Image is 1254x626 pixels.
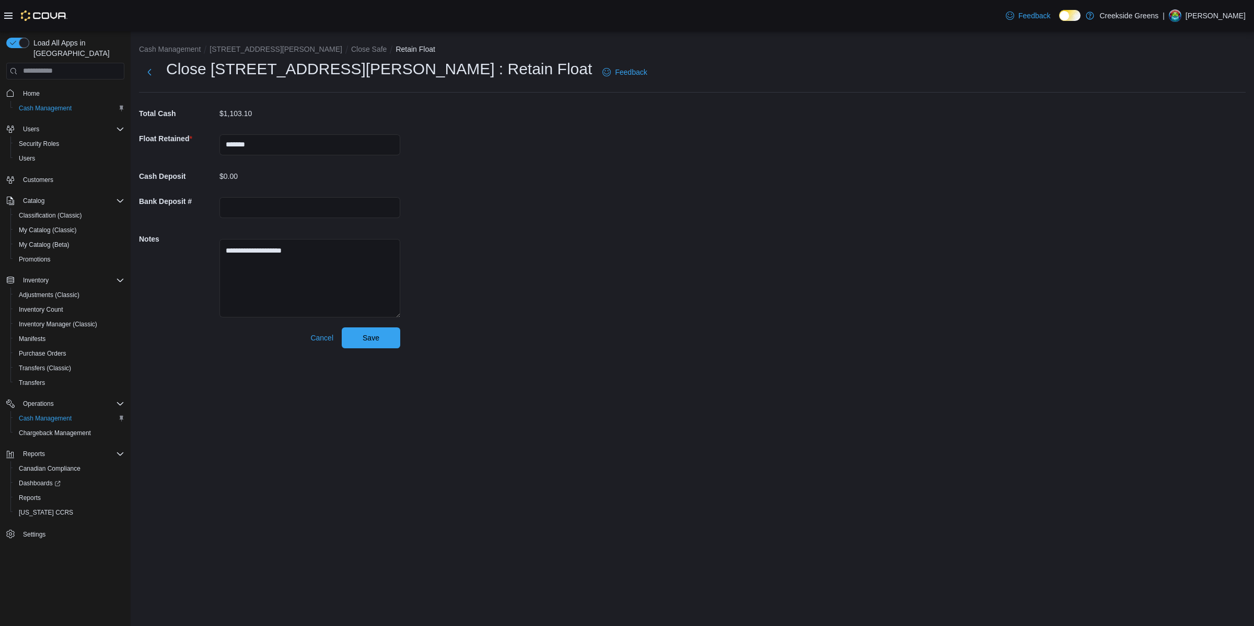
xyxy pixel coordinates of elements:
[10,346,129,361] button: Purchase Orders
[15,412,76,425] a: Cash Management
[1018,10,1050,21] span: Feedback
[2,526,129,541] button: Settings
[23,125,39,133] span: Users
[15,152,124,165] span: Users
[15,318,124,331] span: Inventory Manager (Classic)
[10,223,129,237] button: My Catalog (Classic)
[19,429,91,437] span: Chargeback Management
[15,347,124,360] span: Purchase Orders
[23,400,54,408] span: Operations
[10,411,129,426] button: Cash Management
[2,86,129,101] button: Home
[19,364,71,372] span: Transfers (Classic)
[2,172,129,187] button: Customers
[10,237,129,252] button: My Catalog (Beta)
[15,427,124,439] span: Chargeback Management
[15,477,65,490] a: Dashboards
[19,274,124,287] span: Inventory
[15,427,95,439] a: Chargeback Management
[15,209,86,222] a: Classification (Classic)
[15,377,124,389] span: Transfers
[15,362,124,374] span: Transfers (Classic)
[23,176,53,184] span: Customers
[219,172,238,180] p: $0.00
[15,477,124,490] span: Dashboards
[2,396,129,411] button: Operations
[310,333,333,343] span: Cancel
[10,426,129,440] button: Chargeback Management
[15,333,124,345] span: Manifests
[15,102,124,115] span: Cash Management
[19,241,69,249] span: My Catalog (Beta)
[15,209,124,222] span: Classification (Classic)
[210,45,342,53] button: [STREET_ADDRESS][PERSON_NAME]
[306,327,338,348] button: Cancel
[29,38,124,59] span: Load All Apps in [GEOGRAPHIC_DATA]
[19,349,66,358] span: Purchase Orders
[139,229,217,249] h5: Notes
[15,362,75,374] a: Transfers (Classic)
[1169,9,1181,22] div: Pat McCaffrey
[139,191,217,212] h5: Bank Deposit #
[23,89,40,98] span: Home
[15,377,49,389] a: Transfers
[15,138,124,150] span: Security Roles
[19,104,72,112] span: Cash Management
[19,305,63,314] span: Inventory Count
[1059,10,1081,21] input: Dark Mode
[139,44,1246,56] nav: An example of EuiBreadcrumbs
[19,255,51,264] span: Promotions
[15,506,77,519] a: [US_STATE] CCRS
[19,195,49,207] button: Catalog
[19,154,35,163] span: Users
[23,276,49,284] span: Inventory
[19,464,80,473] span: Canadian Compliance
[15,492,124,504] span: Reports
[15,506,124,519] span: Washington CCRS
[10,491,129,505] button: Reports
[19,140,59,148] span: Security Roles
[1002,5,1054,26] a: Feedback
[19,320,97,328] span: Inventory Manager (Classic)
[615,67,647,77] span: Feedback
[15,102,76,115] a: Cash Management
[2,447,129,461] button: Reports
[2,122,129,136] button: Users
[19,195,124,207] span: Catalog
[2,194,129,208] button: Catalog
[19,414,72,423] span: Cash Management
[10,302,129,317] button: Inventory Count
[15,303,67,316] a: Inventory Count
[139,45,201,53] button: Cash Management
[10,461,129,476] button: Canadian Compliance
[19,448,49,460] button: Reports
[19,335,45,343] span: Manifests
[598,62,651,83] a: Feedback
[19,226,77,234] span: My Catalog (Classic)
[10,317,129,332] button: Inventory Manager (Classic)
[19,448,124,460] span: Reports
[19,123,43,135] button: Users
[1163,9,1165,22] p: |
[19,528,50,541] a: Settings
[6,82,124,569] nav: Complex example
[10,208,129,223] button: Classification (Classic)
[19,479,61,487] span: Dashboards
[19,173,124,186] span: Customers
[139,62,160,83] button: Next
[19,397,58,410] button: Operations
[19,379,45,387] span: Transfers
[19,211,82,220] span: Classification (Classic)
[15,138,63,150] a: Security Roles
[19,174,57,186] a: Customers
[139,103,217,124] h5: Total Cash
[219,109,252,118] p: $1,103.10
[15,462,124,475] span: Canadian Compliance
[10,476,129,491] a: Dashboards
[19,508,73,517] span: [US_STATE] CCRS
[23,197,44,205] span: Catalog
[19,87,44,100] a: Home
[10,505,129,520] button: [US_STATE] CCRS
[15,238,74,251] a: My Catalog (Beta)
